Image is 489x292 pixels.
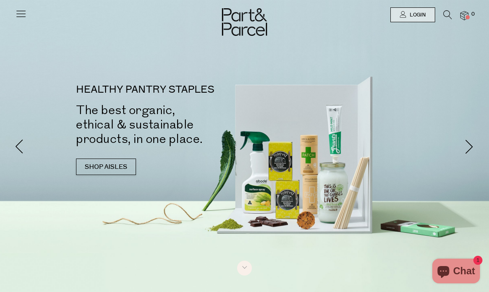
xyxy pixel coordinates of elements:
span: Login [408,12,426,19]
a: SHOP AISLES [76,159,136,175]
p: HEALTHY PANTRY STAPLES [76,85,257,95]
a: 0 [460,11,468,20]
a: Login [390,7,435,22]
h2: The best organic, ethical & sustainable products, in one place. [76,103,257,146]
img: Part&Parcel [222,8,267,36]
span: 0 [469,11,477,18]
inbox-online-store-chat: Shopify online store chat [430,259,482,285]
